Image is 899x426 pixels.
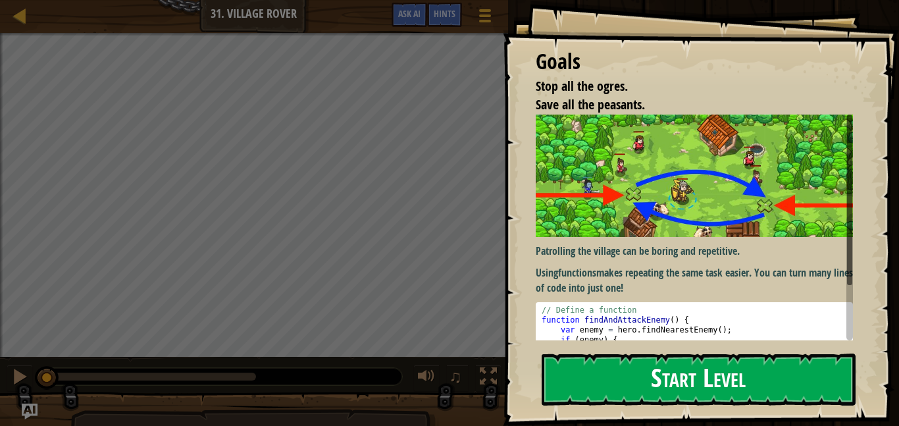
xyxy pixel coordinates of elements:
[469,3,501,34] button: Show game menu
[519,77,850,96] li: Stop all the ogres.
[536,115,853,237] img: Village guard
[475,365,501,392] button: Toggle fullscreen
[536,244,853,259] p: Patrolling the village can be boring and repetitive.
[413,365,440,392] button: Adjust volume
[536,47,853,77] div: Goals
[446,365,469,392] button: ♫
[392,3,427,27] button: Ask AI
[398,7,421,20] span: Ask AI
[434,7,455,20] span: Hints
[449,367,462,386] span: ♫
[536,77,628,95] span: Stop all the ogres.
[519,95,850,115] li: Save all the peasants.
[558,265,596,280] strong: functions
[22,404,38,419] button: Ask AI
[542,354,856,406] button: Start Level
[536,265,853,296] p: Using makes repeating the same task easier. You can turn many lines of code into just one!
[536,95,645,113] span: Save all the peasants.
[7,365,33,392] button: Ctrl + P: Pause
